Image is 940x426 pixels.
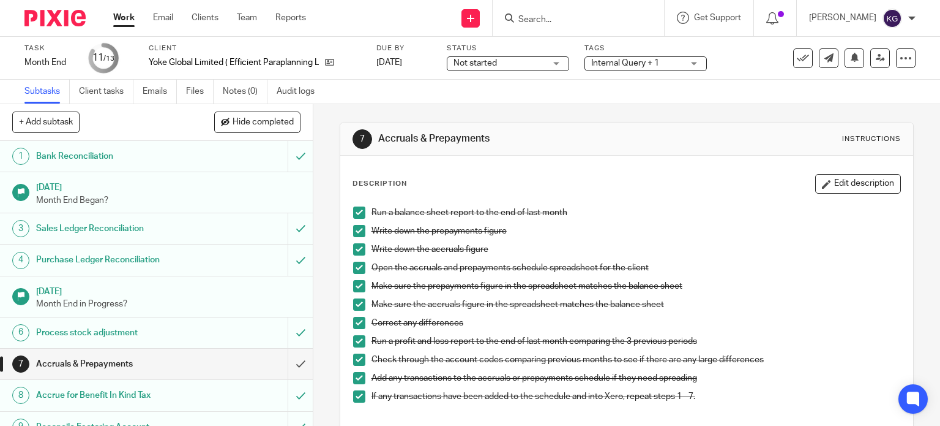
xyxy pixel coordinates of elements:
div: 3 [12,220,29,237]
h1: Accrue for Benefit In Kind Tax [36,386,196,405]
a: Email [153,12,173,24]
div: 11 [92,51,114,65]
button: Edit description [815,174,901,194]
p: Make sure the accruals figure in the spreadsheet matches the balance sheet [371,299,901,311]
a: Audit logs [277,80,324,104]
a: Subtasks [24,80,70,104]
div: Month End [24,56,73,69]
p: Add any transactions to the accruals or prepayments schedule if they need spreading [371,372,901,384]
p: Correct any differences [371,317,901,329]
p: Make sure the prepayments figure in the spreadsheet matches the balance sheet [371,280,901,292]
span: Internal Query + 1 [591,59,659,67]
label: Due by [376,44,431,53]
small: /13 [103,55,114,62]
button: + Add subtask [12,112,80,132]
label: Client [149,44,361,53]
p: Open the accruals and prepayments schedule spreadsheet for the client [371,262,901,274]
label: Tags [584,44,707,53]
div: Instructions [842,134,901,144]
span: Not started [453,59,497,67]
h1: Purchase Ledger Reconciliation [36,251,196,269]
div: 6 [12,324,29,341]
img: Pixie [24,10,86,26]
h1: Process stock adjustment [36,324,196,342]
span: Hide completed [233,118,294,127]
h1: [DATE] [36,283,300,298]
div: 1 [12,148,29,165]
p: Run a profit and loss report to the end of last month comparing the 3 previous periods [371,335,901,348]
a: Notes (0) [223,80,267,104]
p: Check through the account codes comparing previous months to see if there are any large differences [371,354,901,366]
p: [PERSON_NAME] [809,12,876,24]
p: Yoke Global Limited ( Efficient Paraplanning Limited) [149,56,319,69]
span: [DATE] [376,58,402,67]
h1: Sales Ledger Reconciliation [36,219,196,238]
label: Status [447,44,569,53]
div: 4 [12,252,29,269]
p: Month End Began? [36,194,300,207]
p: If any transactions have been added to the schedule and into Xero, repeat steps 1 - 7. [371,390,901,403]
h1: [DATE] [36,178,300,194]
label: Task [24,44,73,53]
div: 7 [12,356,29,373]
button: Hide completed [214,112,300,132]
a: Clients [192,12,218,24]
p: Write down the prepayments figure [371,225,901,237]
h1: Accruals & Prepayments [36,355,196,373]
p: Run a balance sheet report to the end of last month [371,207,901,219]
p: Month End in Progress? [36,298,300,310]
span: Get Support [694,13,741,22]
a: Work [113,12,135,24]
div: 7 [352,129,372,149]
a: Team [237,12,257,24]
h1: Bank Reconciliation [36,147,196,165]
p: Write down the accruals figure [371,243,901,256]
div: 8 [12,387,29,404]
a: Emails [143,80,177,104]
img: svg%3E [882,9,902,28]
p: Description [352,179,407,189]
a: Files [186,80,214,104]
input: Search [517,15,627,26]
h1: Accruals & Prepayments [378,132,652,145]
a: Reports [275,12,306,24]
a: Client tasks [79,80,133,104]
